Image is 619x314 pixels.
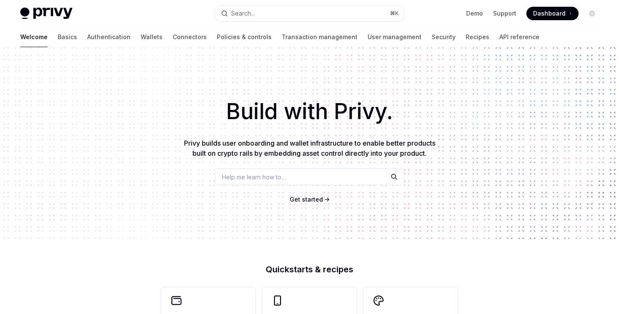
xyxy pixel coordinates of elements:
a: Get started [290,195,323,204]
a: API reference [499,27,539,47]
a: Connectors [173,27,207,47]
div: Search... [231,8,255,19]
a: Support [493,9,516,18]
h1: Build with Privy. [13,95,606,128]
a: Demo [466,9,483,18]
span: Dashboard [533,9,566,18]
span: Get started [290,196,323,203]
h2: Quickstarts & recipes [161,265,458,274]
img: light logo [20,8,72,19]
button: Toggle dark mode [585,7,599,20]
a: User management [368,27,422,47]
span: ⌘ K [390,10,399,17]
a: Wallets [141,27,163,47]
a: Transaction management [282,27,358,47]
a: Welcome [20,27,48,47]
button: Search...⌘K [215,6,403,21]
span: Help me learn how to… [222,173,286,181]
a: Security [432,27,456,47]
a: Policies & controls [217,27,272,47]
a: Authentication [87,27,131,47]
a: Recipes [466,27,489,47]
a: Dashboard [526,7,579,20]
a: Basics [58,27,77,47]
span: Privy builds user onboarding and wallet infrastructure to enable better products built on crypto ... [184,139,435,157]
